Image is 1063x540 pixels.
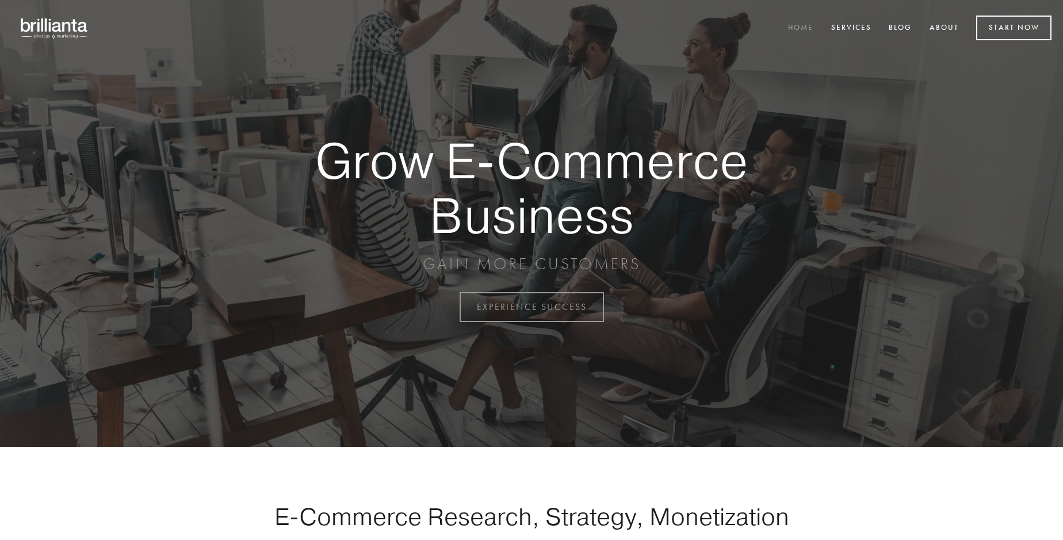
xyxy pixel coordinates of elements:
a: About [922,19,966,38]
img: brillianta - research, strategy, marketing [12,12,98,45]
a: EXPERIENCE SUCCESS [460,292,604,322]
a: Home [781,19,821,38]
a: Blog [881,19,919,38]
h1: E-Commerce Research, Strategy, Monetization [238,502,825,531]
a: Start Now [976,16,1051,40]
strong: Grow E-Commerce Business [275,133,788,242]
p: GAIN MORE CUSTOMERS [275,254,788,274]
a: Services [824,19,879,38]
